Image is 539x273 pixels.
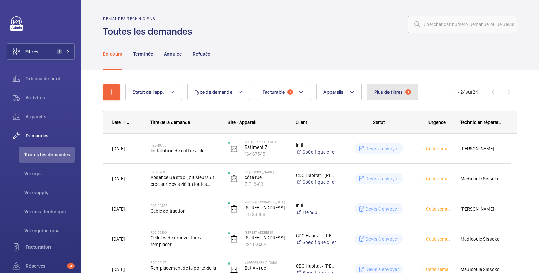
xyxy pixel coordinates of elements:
[323,89,343,95] span: Appareils
[125,84,182,100] button: Statut de l'app.
[461,145,502,153] span: [PERSON_NAME]
[245,234,287,241] p: [STREET_ADDRESS]
[103,134,511,164] div: Press SPACE to select this row.
[151,174,219,188] span: Absence de stop ( plusieurs dt crée sur devis déjà ) toutes annuler ?
[245,265,287,271] p: Bat A - rue
[151,234,219,248] span: Cellules de réouverture a remplacer
[296,179,336,186] a: Spécifique client
[365,266,399,273] p: Devis à envoyer
[133,51,153,57] p: Terminée
[245,260,287,265] p: 4 [GEOGRAPHIC_DATA]
[151,147,219,154] span: Installation de coffre a clé
[164,51,182,57] p: Annulée
[425,146,455,151] span: Cette semaine
[195,89,232,95] span: Type de demande
[245,204,287,211] p: [STREET_ADDRESS]
[26,243,75,250] span: Facturation
[26,94,75,101] span: Activités
[230,205,238,213] img: elevator.svg
[296,142,336,149] p: In'li
[461,175,502,183] span: Madicoule Sissoko
[112,120,121,125] div: Date
[112,236,125,242] span: [DATE]
[24,170,75,177] span: Vue ops
[26,75,75,82] span: Tableau de bord
[245,181,287,188] p: 71318-03
[296,149,336,155] a: Spécifique client
[151,208,219,214] span: Câble de traction
[296,209,336,216] a: Étendu
[408,16,517,33] input: Chercher par numéro demande ou de devis
[287,89,293,95] span: 1
[112,206,125,212] span: [DATE]
[245,230,287,234] p: [STREET_ADDRESS]
[24,227,75,234] span: Vue équipe répar.
[24,189,75,196] span: Vue supply
[151,170,219,174] h2: R25-09660
[230,235,238,243] img: elevator.svg
[151,203,219,208] h2: R25-09455
[461,205,502,213] span: [PERSON_NAME]
[25,48,38,55] span: Filtres
[112,176,125,181] span: [DATE]
[365,145,399,152] p: Devis à envoyer
[24,151,75,158] span: Toutes les demandes
[24,208,75,215] span: Vue ass. technique
[425,176,455,181] span: Cette semaine
[460,120,502,125] span: Technicien réparateur
[245,170,287,174] p: 30 [PERSON_NAME]
[150,120,190,125] span: Titre de la demande
[245,174,287,181] p: côté rue
[245,140,287,144] p: 20017 - 7 allée Laloé
[296,202,336,209] p: In'li
[365,236,399,242] p: Devis à envoyer
[245,200,287,204] p: 2005 - [GEOGRAPHIC_DATA] CRIMEE
[296,120,307,125] span: Client
[296,262,336,269] p: CDC Habitat - [PERSON_NAME]
[296,239,336,246] a: Spécifique client
[26,132,75,139] span: Demandes
[103,51,122,57] p: En cours
[230,144,238,153] img: elevator.svg
[151,143,219,147] h2: R25-10786
[151,230,219,234] h2: R25-09300
[466,89,473,95] span: sur
[103,25,196,38] h1: Toutes les demandes
[316,84,361,100] button: Appareils
[57,49,62,54] span: 1
[67,263,75,269] span: 58
[230,175,238,183] img: elevator.svg
[296,232,336,239] p: CDC Habitat - [PERSON_NAME]
[103,16,196,21] h2: Demandes techniciens
[428,120,446,125] span: Urgence
[245,151,287,157] p: 16467545
[112,267,125,272] span: [DATE]
[193,51,210,57] p: Refusée
[405,89,411,95] span: 1
[373,120,385,125] span: Statut
[151,260,219,265] h2: R25-09127
[7,43,75,60] button: Filtres1
[245,144,287,151] p: Bâtiment 7
[187,84,250,100] button: Type de demande
[365,206,399,212] p: Devis à envoyer
[425,206,455,212] span: Cette semaine
[367,84,418,100] button: Plus de filtres1
[26,262,64,269] span: Réserves
[245,241,287,248] p: 78202496
[256,84,311,100] button: Facturable1
[133,89,164,95] span: Statut de l'app.
[245,211,287,218] p: 13793388
[263,89,285,95] span: Facturable
[112,146,125,151] span: [DATE]
[26,113,75,120] span: Appareils
[461,235,502,243] span: Madicoule Sissoko
[228,120,256,125] span: Site - Appareil
[425,267,455,272] span: Cette semaine
[365,175,399,182] p: Devis à envoyer
[296,172,336,179] p: CDC Habitat - [PERSON_NAME]
[374,89,403,95] span: Plus de filtres
[425,236,455,242] span: Cette semaine
[455,90,478,94] span: 1 - 24 24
